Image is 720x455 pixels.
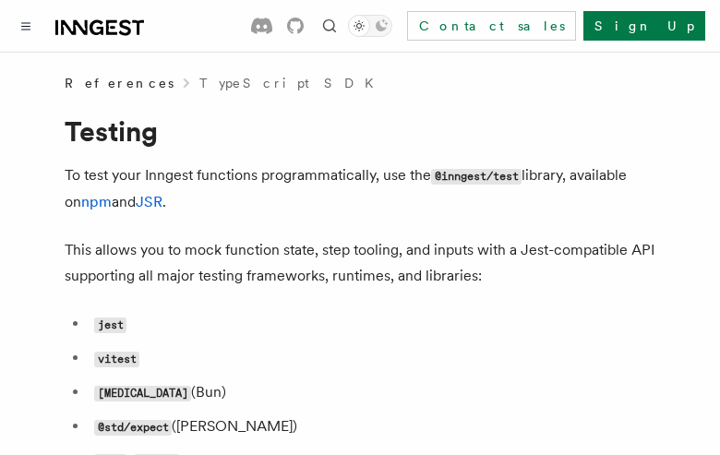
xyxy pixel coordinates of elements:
li: ([PERSON_NAME]) [89,413,655,440]
a: TypeScript SDK [199,74,385,92]
code: vitest [94,352,139,367]
a: npm [81,193,112,210]
a: Sign Up [583,11,705,41]
a: JSR [136,193,162,210]
li: (Bun) [89,379,655,406]
code: [MEDICAL_DATA] [94,386,191,401]
code: @std/expect [94,420,172,436]
h1: Testing [65,114,655,148]
code: @inngest/test [431,169,522,185]
code: jest [94,317,126,333]
p: This allows you to mock function state, step tooling, and inputs with a Jest-compatible API suppo... [65,237,655,289]
p: To test your Inngest functions programmatically, use the library, available on and . [65,162,655,215]
button: Find something... [318,15,341,37]
span: References [65,74,174,92]
button: Toggle navigation [15,15,37,37]
a: Contact sales [407,11,576,41]
button: Toggle dark mode [348,15,392,37]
